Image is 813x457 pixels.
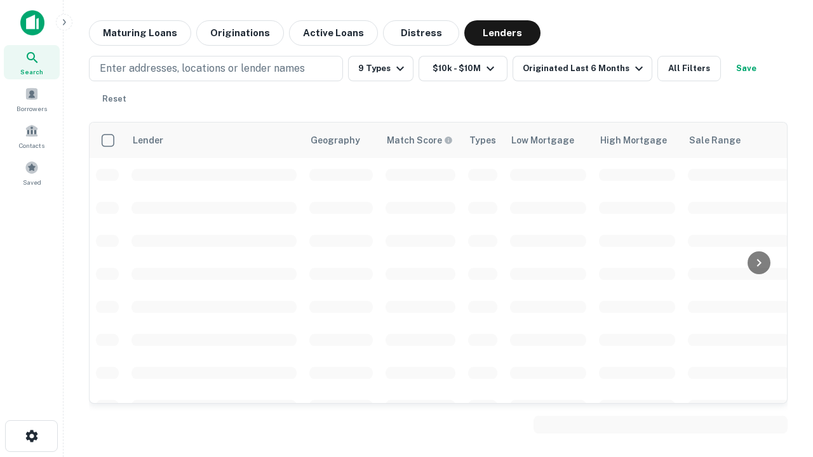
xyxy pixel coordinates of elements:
div: Capitalize uses an advanced AI algorithm to match your search with the best lender. The match sco... [387,133,453,147]
th: Capitalize uses an advanced AI algorithm to match your search with the best lender. The match sco... [379,123,462,158]
span: Saved [23,177,41,187]
button: Lenders [464,20,541,46]
button: Distress [383,20,459,46]
h6: Match Score [387,133,450,147]
th: Lender [125,123,303,158]
span: Borrowers [17,103,47,114]
th: Low Mortgage [504,123,593,158]
button: Originations [196,20,284,46]
a: Search [4,45,60,79]
th: Types [462,123,504,158]
button: Enter addresses, locations or lender names [89,56,343,81]
iframe: Chat Widget [749,315,813,376]
button: Originated Last 6 Months [513,56,652,81]
th: High Mortgage [593,123,682,158]
div: Lender [133,133,163,148]
a: Contacts [4,119,60,153]
th: Geography [303,123,379,158]
button: All Filters [657,56,721,81]
div: Originated Last 6 Months [523,61,647,76]
button: Save your search to get updates of matches that match your search criteria. [726,56,767,81]
span: Search [20,67,43,77]
span: Contacts [19,140,44,150]
div: High Mortgage [600,133,667,148]
button: 9 Types [348,56,413,81]
div: Sale Range [689,133,741,148]
button: $10k - $10M [419,56,507,81]
div: Geography [311,133,360,148]
button: Reset [94,86,135,112]
a: Saved [4,156,60,190]
button: Maturing Loans [89,20,191,46]
button: Active Loans [289,20,378,46]
div: Types [469,133,496,148]
th: Sale Range [682,123,796,158]
div: Low Mortgage [511,133,574,148]
a: Borrowers [4,82,60,116]
img: capitalize-icon.png [20,10,44,36]
p: Enter addresses, locations or lender names [100,61,305,76]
